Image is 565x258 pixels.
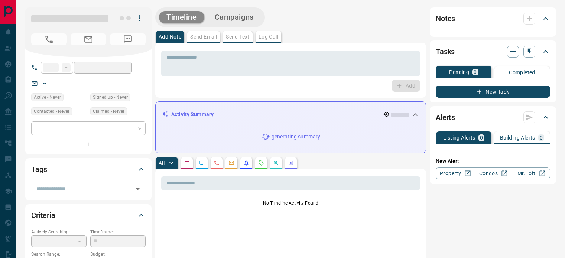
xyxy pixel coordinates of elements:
[540,135,543,140] p: 0
[214,160,220,166] svg: Calls
[31,251,87,258] p: Search Range:
[443,135,475,140] p: Listing Alerts
[436,157,550,165] p: New Alert:
[159,34,181,39] p: Add Note
[288,160,294,166] svg: Agent Actions
[436,167,474,179] a: Property
[162,108,420,121] div: Activity Summary
[159,160,165,166] p: All
[31,33,67,45] span: No Number
[31,163,47,175] h2: Tags
[90,229,146,235] p: Timeframe:
[171,111,214,118] p: Activity Summary
[159,11,204,23] button: Timeline
[161,200,420,206] p: No Timeline Activity Found
[93,108,124,115] span: Claimed - Never
[243,160,249,166] svg: Listing Alerts
[436,46,455,58] h2: Tasks
[512,167,550,179] a: Mr.Loft
[90,251,146,258] p: Budget:
[509,70,535,75] p: Completed
[93,94,128,101] span: Signed up - Never
[273,160,279,166] svg: Opportunities
[436,13,455,25] h2: Notes
[207,11,261,23] button: Campaigns
[474,69,477,75] p: 0
[43,80,46,86] a: --
[199,160,205,166] svg: Lead Browsing Activity
[34,108,69,115] span: Contacted - Never
[258,160,264,166] svg: Requests
[436,108,550,126] div: Alerts
[228,160,234,166] svg: Emails
[436,86,550,98] button: New Task
[31,160,146,178] div: Tags
[31,209,55,221] h2: Criteria
[436,10,550,27] div: Notes
[449,69,469,75] p: Pending
[31,206,146,224] div: Criteria
[500,135,535,140] p: Building Alerts
[31,229,87,235] p: Actively Searching:
[133,184,143,194] button: Open
[272,133,320,141] p: generating summary
[480,135,483,140] p: 0
[110,33,146,45] span: No Number
[184,160,190,166] svg: Notes
[474,167,512,179] a: Condos
[436,111,455,123] h2: Alerts
[34,94,61,101] span: Active - Never
[436,43,550,61] div: Tasks
[71,33,106,45] span: No Email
